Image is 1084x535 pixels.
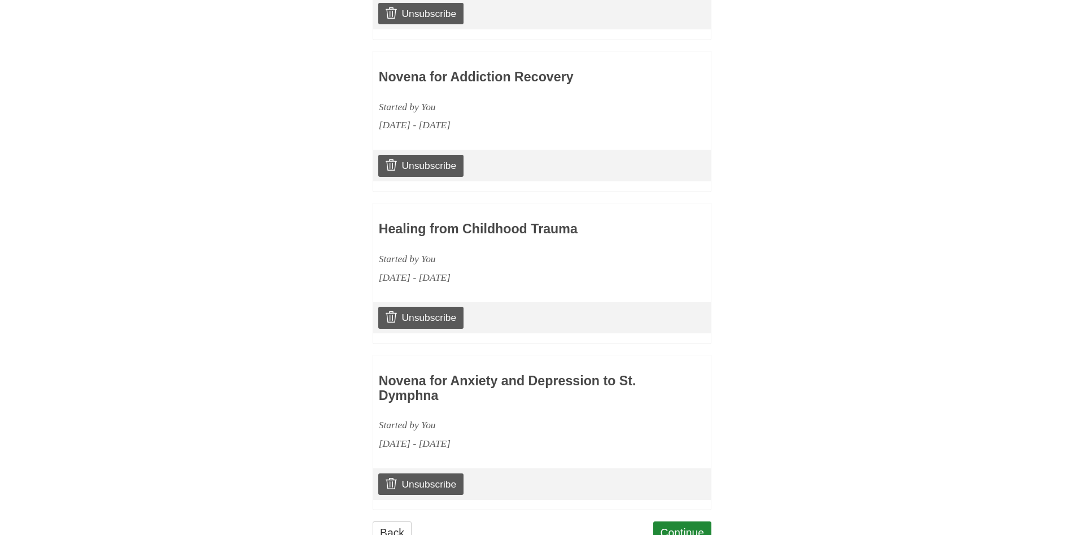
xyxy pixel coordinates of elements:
div: [DATE] - [DATE] [379,434,640,453]
h3: Novena for Addiction Recovery [379,70,640,85]
a: Unsubscribe [378,473,464,495]
div: [DATE] - [DATE] [379,116,640,134]
h3: Healing from Childhood Trauma [379,222,640,237]
h3: Novena for Anxiety and Depression to St. Dymphna [379,374,640,403]
a: Unsubscribe [378,307,464,328]
div: Started by You [379,250,640,268]
a: Unsubscribe [378,155,464,176]
a: Unsubscribe [378,3,464,24]
div: [DATE] - [DATE] [379,268,640,287]
div: Started by You [379,416,640,434]
div: Started by You [379,98,640,116]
